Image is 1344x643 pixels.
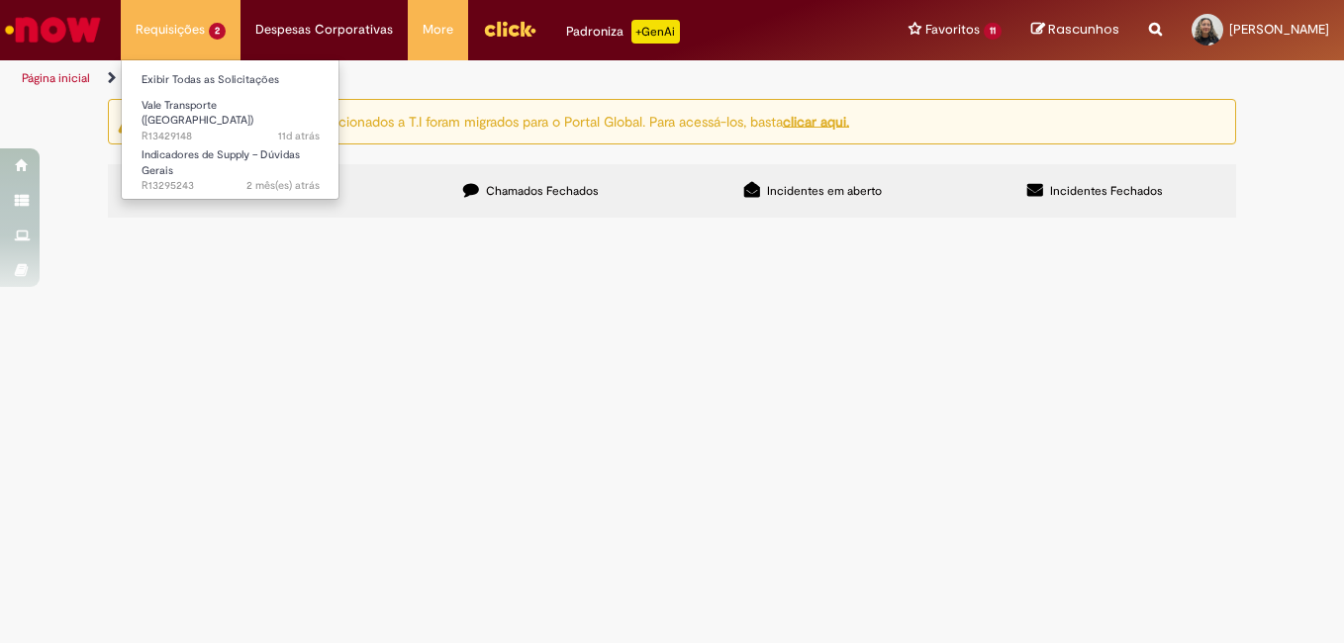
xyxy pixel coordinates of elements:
a: Exibir Todas as Solicitações [122,69,339,91]
span: Incidentes em aberto [767,183,882,199]
span: Chamados Fechados [486,183,599,199]
span: Vale Transporte ([GEOGRAPHIC_DATA]) [142,98,253,129]
a: Rascunhos [1031,21,1119,40]
span: More [423,20,453,40]
a: Aberto R13295243 : Indicadores de Supply – Dúvidas Gerais [122,144,339,187]
span: Requisições [136,20,205,40]
span: 2 mês(es) atrás [246,178,320,193]
ng-bind-html: Atenção: alguns chamados relacionados a T.I foram migrados para o Portal Global. Para acessá-los,... [146,112,849,130]
div: Padroniza [566,20,680,44]
time: 19/08/2025 15:09:03 [278,129,320,143]
a: Aberto R13429148 : Vale Transporte (VT) [122,95,339,138]
span: [PERSON_NAME] [1229,21,1329,38]
time: 15/07/2025 13:58:46 [246,178,320,193]
span: Rascunhos [1048,20,1119,39]
span: Incidentes Fechados [1050,183,1163,199]
img: ServiceNow [2,10,104,49]
span: 2 [209,23,226,40]
span: R13429148 [142,129,320,144]
img: click_logo_yellow_360x200.png [483,14,536,44]
ul: Requisições [121,59,339,200]
ul: Trilhas de página [15,60,881,97]
span: Despesas Corporativas [255,20,393,40]
span: Indicadores de Supply – Dúvidas Gerais [142,147,300,178]
span: 11d atrás [278,129,320,143]
a: clicar aqui. [783,112,849,130]
span: 11 [984,23,1002,40]
p: +GenAi [631,20,680,44]
span: R13295243 [142,178,320,194]
span: Favoritos [925,20,980,40]
a: Página inicial [22,70,90,86]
